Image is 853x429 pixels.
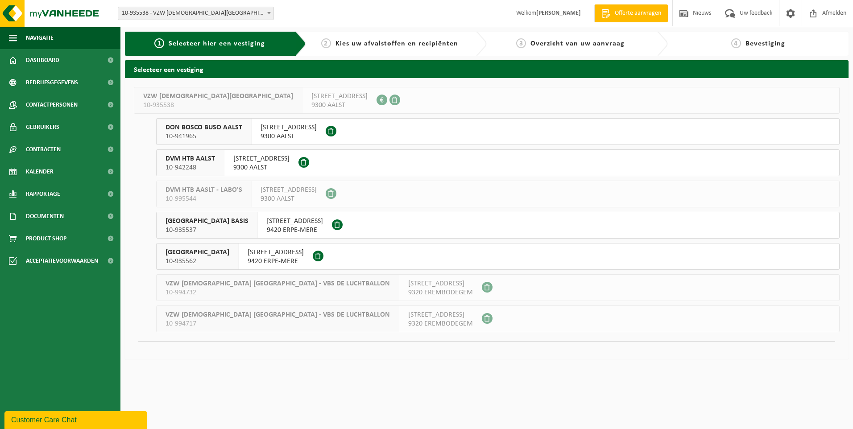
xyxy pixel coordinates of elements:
span: Contactpersonen [26,94,78,116]
span: Offerte aanvragen [613,9,663,18]
span: 10-942248 [166,163,215,172]
span: Documenten [26,205,64,227]
span: [STREET_ADDRESS] [248,248,304,257]
strong: [PERSON_NAME] [536,10,581,16]
span: 10-995544 [166,194,242,203]
span: 10-935562 [166,257,229,266]
span: 10-941965 [166,132,242,141]
span: 10-994732 [166,288,390,297]
span: VZW [DEMOGRAPHIC_DATA][GEOGRAPHIC_DATA] [143,92,293,101]
span: 10-994717 [166,319,390,328]
span: [STREET_ADDRESS] [267,217,323,226]
span: [GEOGRAPHIC_DATA] BASIS [166,217,248,226]
span: 10-935538 - VZW PRIESTER DAENS COLLEGE - AALST [118,7,273,20]
span: 1 [154,38,164,48]
span: [STREET_ADDRESS] [233,154,290,163]
span: [STREET_ADDRESS] [261,123,317,132]
span: 9300 AALST [311,101,368,110]
button: DON BOSCO BUSO AALST 10-941965 [STREET_ADDRESS]9300 AALST [156,118,840,145]
h2: Selecteer een vestiging [125,60,849,78]
span: Acceptatievoorwaarden [26,250,98,272]
span: [STREET_ADDRESS] [261,186,317,194]
span: Kies uw afvalstoffen en recipiënten [335,40,458,47]
span: [STREET_ADDRESS] [311,92,368,101]
iframe: chat widget [4,409,149,429]
span: 9300 AALST [261,132,317,141]
a: Offerte aanvragen [594,4,668,22]
span: 3 [516,38,526,48]
span: 9300 AALST [261,194,317,203]
span: DVM HTB AASLT - LABO'S [166,186,242,194]
span: VZW [DEMOGRAPHIC_DATA] [GEOGRAPHIC_DATA] - VBS DE LUCHTBALLON [166,310,390,319]
span: [STREET_ADDRESS] [408,279,473,288]
span: Overzicht van uw aanvraag [530,40,625,47]
span: Kalender [26,161,54,183]
span: 2 [321,38,331,48]
span: VZW [DEMOGRAPHIC_DATA] [GEOGRAPHIC_DATA] - VBS DE LUCHTBALLON [166,279,390,288]
span: 9320 EREMBODEGEM [408,319,473,328]
span: Bevestiging [745,40,785,47]
span: 10-935537 [166,226,248,235]
span: 9420 ERPE-MERE [267,226,323,235]
span: DVM HTB AALST [166,154,215,163]
span: [GEOGRAPHIC_DATA] [166,248,229,257]
span: 9300 AALST [233,163,290,172]
span: Bedrijfsgegevens [26,71,78,94]
span: 9420 ERPE-MERE [248,257,304,266]
span: Product Shop [26,227,66,250]
button: [GEOGRAPHIC_DATA] BASIS 10-935537 [STREET_ADDRESS]9420 ERPE-MERE [156,212,840,239]
button: [GEOGRAPHIC_DATA] 10-935562 [STREET_ADDRESS]9420 ERPE-MERE [156,243,840,270]
button: DVM HTB AALST 10-942248 [STREET_ADDRESS]9300 AALST [156,149,840,176]
span: Selecteer hier een vestiging [169,40,265,47]
span: 10-935538 [143,101,293,110]
span: Navigatie [26,27,54,49]
span: Contracten [26,138,61,161]
span: Gebruikers [26,116,59,138]
span: 9320 EREMBODEGEM [408,288,473,297]
span: Rapportage [26,183,60,205]
span: Dashboard [26,49,59,71]
span: DON BOSCO BUSO AALST [166,123,242,132]
span: 4 [731,38,741,48]
span: [STREET_ADDRESS] [408,310,473,319]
